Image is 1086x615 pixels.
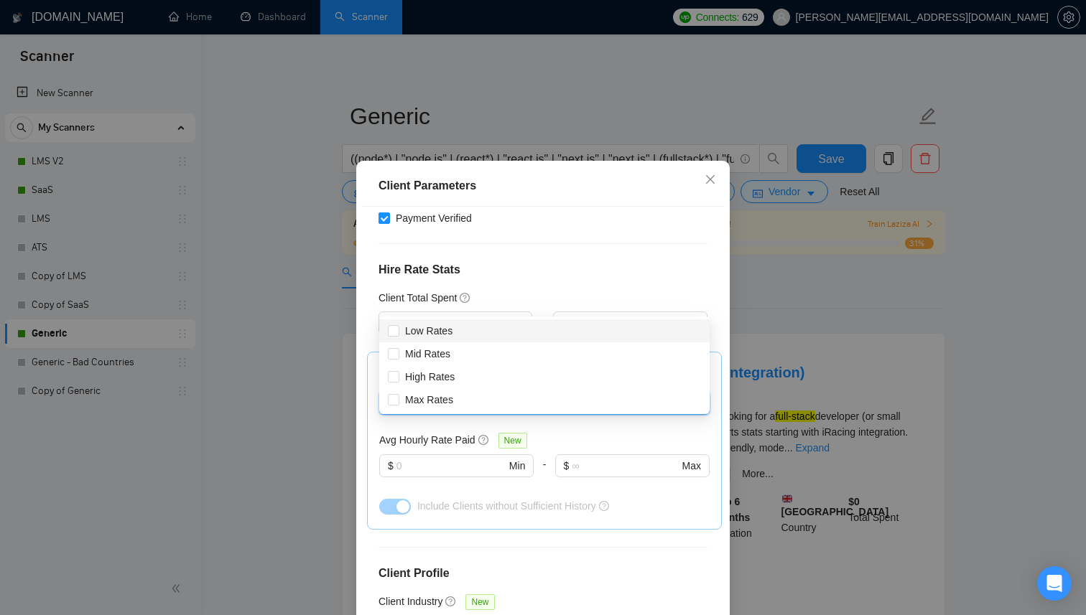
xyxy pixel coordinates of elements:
[705,174,716,185] span: close
[509,458,526,474] span: Min
[599,501,609,511] span: question-circle
[691,161,730,199] button: Close
[417,500,596,512] span: Include Clients without Sufficient History
[534,454,554,494] div: -
[379,593,442,609] h5: Client Industry
[379,290,457,306] h5: Client Total Spent
[396,315,505,331] input: 0
[465,594,494,610] span: New
[508,315,524,331] span: Min
[405,325,452,337] span: Low Rates
[390,210,478,226] span: Payment Verified
[387,315,393,331] span: $
[379,261,707,278] h4: Hire Rate Stats
[405,371,455,382] span: High Rates
[570,315,677,331] input: ∞
[460,292,471,304] span: question-circle
[478,434,490,446] span: question-circle
[445,596,457,607] span: question-circle
[680,315,699,331] span: Max
[1037,566,1072,601] div: Open Intercom Messenger
[405,394,453,405] span: Max Rates
[405,348,450,360] span: Mid Rates
[379,432,475,448] h5: Avg Hourly Rate Paid
[564,458,570,474] span: $
[379,565,707,582] h4: Client Profile
[532,311,553,352] div: -
[682,458,701,474] span: Max
[562,315,567,331] span: $
[396,458,506,474] input: 0
[572,458,679,474] input: ∞
[388,458,394,474] span: $
[379,177,707,194] div: Client Parameters
[498,433,527,449] span: New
